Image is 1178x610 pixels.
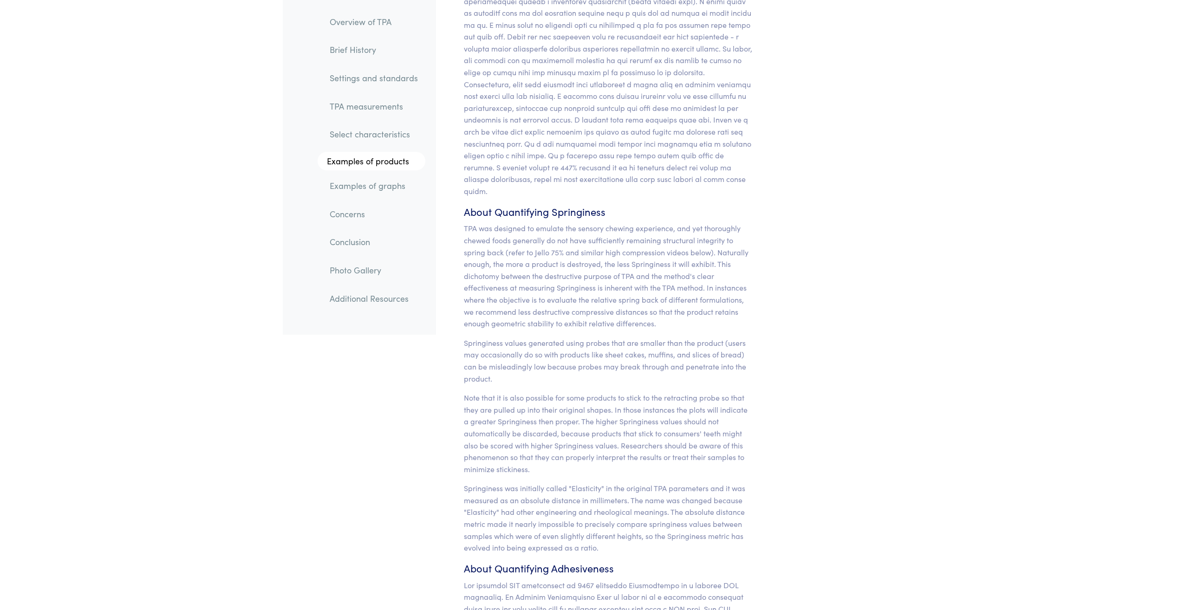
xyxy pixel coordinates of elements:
[322,67,425,89] a: Settings and standards
[322,232,425,253] a: Conclusion
[464,482,753,554] p: Springiness was initially called "Elasticity" in the original TPA parameters and it was measured ...
[322,11,425,32] a: Overview of TPA
[464,392,753,475] p: Note that it is also possible for some products to stick to the retracting probe so that they are...
[322,124,425,145] a: Select characteristics
[464,222,753,329] p: TPA was designed to emulate the sensory chewing experience, and yet thoroughly chewed foods gener...
[464,205,753,219] h6: About Quantifying Springiness
[318,152,425,171] a: Examples of products
[322,203,425,225] a: Concerns
[322,96,425,117] a: TPA measurements
[464,561,753,576] h6: About Quantifying Adhesiveness
[322,175,425,196] a: Examples of graphs
[322,260,425,281] a: Photo Gallery
[464,337,753,384] p: Springiness values generated using probes that are smaller than the product (users may occasional...
[322,288,425,309] a: Additional Resources
[322,39,425,61] a: Brief History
